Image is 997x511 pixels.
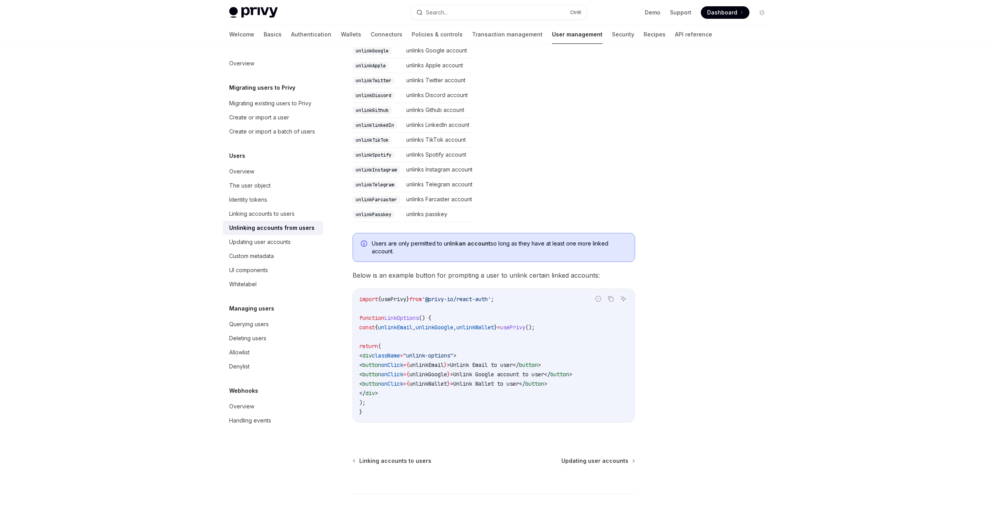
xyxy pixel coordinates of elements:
a: Overview [223,399,323,413]
span: Unlink Google account to user [453,371,544,378]
a: Policies & controls [412,25,463,44]
div: Search... [426,8,448,17]
a: User management [552,25,603,44]
code: unlinkTikTok [353,136,392,144]
span: { [378,296,381,303]
a: Wallets [341,25,361,44]
span: Unlink Email to user [450,361,513,368]
span: ); [359,399,366,406]
span: = [403,380,406,387]
span: < [359,361,362,368]
span: = [400,352,403,359]
button: Ask AI [618,294,628,304]
td: unlinks Apple account [403,58,472,73]
span: > [538,361,541,368]
a: Unlinking accounts from users [223,221,323,235]
span: { [406,371,409,378]
div: Migrating existing users to Privy [229,99,311,108]
td: unlinks Discord account [403,88,472,103]
span: button [362,380,381,387]
span: button [550,371,569,378]
td: unlinks Github account [403,103,472,118]
div: Identity tokens [229,195,267,204]
span: unlinkEmail [378,324,413,331]
span: Unlink Wallet to user [453,380,519,387]
strong: an account [459,240,490,247]
a: Welcome [229,25,254,44]
a: Migrating existing users to Privy [223,96,323,110]
span: < [359,371,362,378]
div: Create or import a batch of users [229,127,315,136]
span: { [406,380,409,387]
span: } [447,371,450,378]
span: "unlink-options" [403,352,453,359]
span: unlinkGoogle [409,371,447,378]
span: > [569,371,572,378]
div: Unlinking accounts from users [229,223,315,233]
span: button [525,380,544,387]
img: light logo [229,7,278,18]
span: button [362,371,381,378]
a: Deleting users [223,331,323,345]
span: const [359,324,375,331]
span: unlinkGoogle [416,324,453,331]
a: Custom metadata [223,249,323,263]
span: unlinkWallet [456,324,494,331]
span: div [362,352,372,359]
div: Whitelabel [229,280,257,289]
div: UI components [229,265,268,275]
span: } [444,361,447,368]
a: Querying users [223,317,323,331]
div: Overview [229,59,254,68]
td: unlinks LinkedIn account [403,118,472,133]
span: onClick [381,380,403,387]
span: (); [525,324,535,331]
td: unlinks Farcaster account [403,192,472,207]
span: > [450,380,453,387]
button: Copy the contents from the code block [606,294,616,304]
a: Identity tokens [223,193,323,207]
span: unlinkEmail [409,361,444,368]
span: = [497,324,500,331]
h5: Users [229,151,245,161]
div: Linking accounts to users [229,209,295,218]
button: Report incorrect code [593,294,603,304]
td: unlinks Twitter account [403,73,472,88]
div: Updating user accounts [229,237,291,247]
a: Support [670,9,691,16]
td: unlinks Google account [403,43,472,58]
span: ( [378,343,381,350]
span: onClick [381,371,403,378]
span: '@privy-io/react-auth' [422,296,491,303]
a: Connectors [371,25,402,44]
code: unlinkGithub [353,107,392,114]
a: Create or import a batch of users [223,125,323,139]
span: Ctrl K [570,9,582,16]
span: } [359,408,362,415]
td: unlinks TikTok account [403,133,472,148]
span: className [372,352,400,359]
div: Deleting users [229,334,266,343]
span: </ [519,380,525,387]
a: Linking accounts to users [223,207,323,221]
span: ; [491,296,494,303]
div: Allowlist [229,348,250,357]
span: unlinkWallet [409,380,447,387]
span: } [494,324,497,331]
button: Toggle dark mode [756,6,768,19]
code: unlinkInstagram [353,166,400,174]
span: button [519,361,538,368]
a: Overview [223,164,323,179]
h5: Migrating users to Privy [229,83,295,92]
a: Linking accounts to users [353,457,431,465]
span: function [359,314,384,321]
span: from [409,296,422,303]
span: return [359,343,378,350]
span: div [366,390,375,397]
code: unlinkFarcaster [353,196,400,204]
a: UI components [223,263,323,277]
a: Create or import a user [223,110,323,125]
a: Security [612,25,634,44]
span: , [413,324,416,331]
span: LinkOptions [384,314,419,321]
